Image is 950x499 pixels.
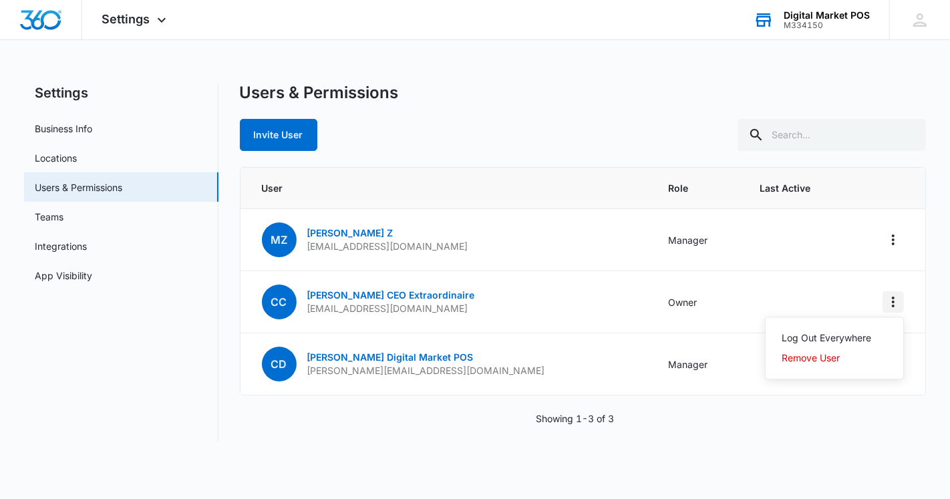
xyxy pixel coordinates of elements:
span: MZ [262,222,297,257]
button: Actions [883,229,904,251]
button: Log Out Everywhere [766,328,903,348]
td: Manager [652,333,744,395]
div: Log Out Everywhere [782,333,871,343]
div: account name [784,10,870,21]
p: [EMAIL_ADDRESS][DOMAIN_NAME] [307,302,475,315]
a: [PERSON_NAME] Z [307,227,393,238]
span: Settings [102,12,150,26]
span: Last Active [760,181,834,195]
a: [PERSON_NAME] CEO Extraordinaire [307,289,475,301]
a: Business Info [35,122,92,136]
p: Showing 1-3 of 3 [536,411,614,426]
button: Remove User [766,348,903,368]
h1: Users & Permissions [240,83,399,103]
span: User [262,181,636,195]
a: Users & Permissions [35,180,122,194]
button: Invite User [240,119,317,151]
td: Manager [652,209,744,271]
a: App Visibility [35,269,92,283]
p: [PERSON_NAME][EMAIL_ADDRESS][DOMAIN_NAME] [307,364,545,377]
p: [EMAIL_ADDRESS][DOMAIN_NAME] [307,240,468,253]
div: Remove User [782,353,871,363]
a: Invite User [240,129,317,140]
a: Locations [35,151,77,165]
td: Owner [652,271,744,333]
a: Integrations [35,239,87,253]
span: CC [262,285,297,319]
a: MZ [262,234,297,246]
span: CD [262,347,297,381]
a: CC [262,297,297,308]
a: [PERSON_NAME] Digital Market POS [307,351,474,363]
h2: Settings [24,83,218,103]
button: Actions [883,291,904,313]
a: Teams [35,210,63,224]
input: Search... [738,119,926,151]
span: Role [668,181,728,195]
div: account id [784,21,870,30]
a: CD [262,359,297,370]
